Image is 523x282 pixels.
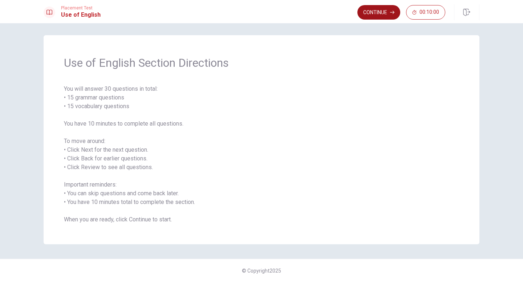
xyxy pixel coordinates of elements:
[406,5,445,20] button: 00:10:00
[64,56,459,70] span: Use of English Section Directions
[61,11,101,19] h1: Use of English
[61,5,101,11] span: Placement Test
[64,85,459,224] span: You will answer 30 questions in total: • 15 grammar questions • 15 vocabulary questions You have ...
[242,268,281,274] span: © Copyright 2025
[419,9,439,15] span: 00:10:00
[357,5,400,20] button: Continue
